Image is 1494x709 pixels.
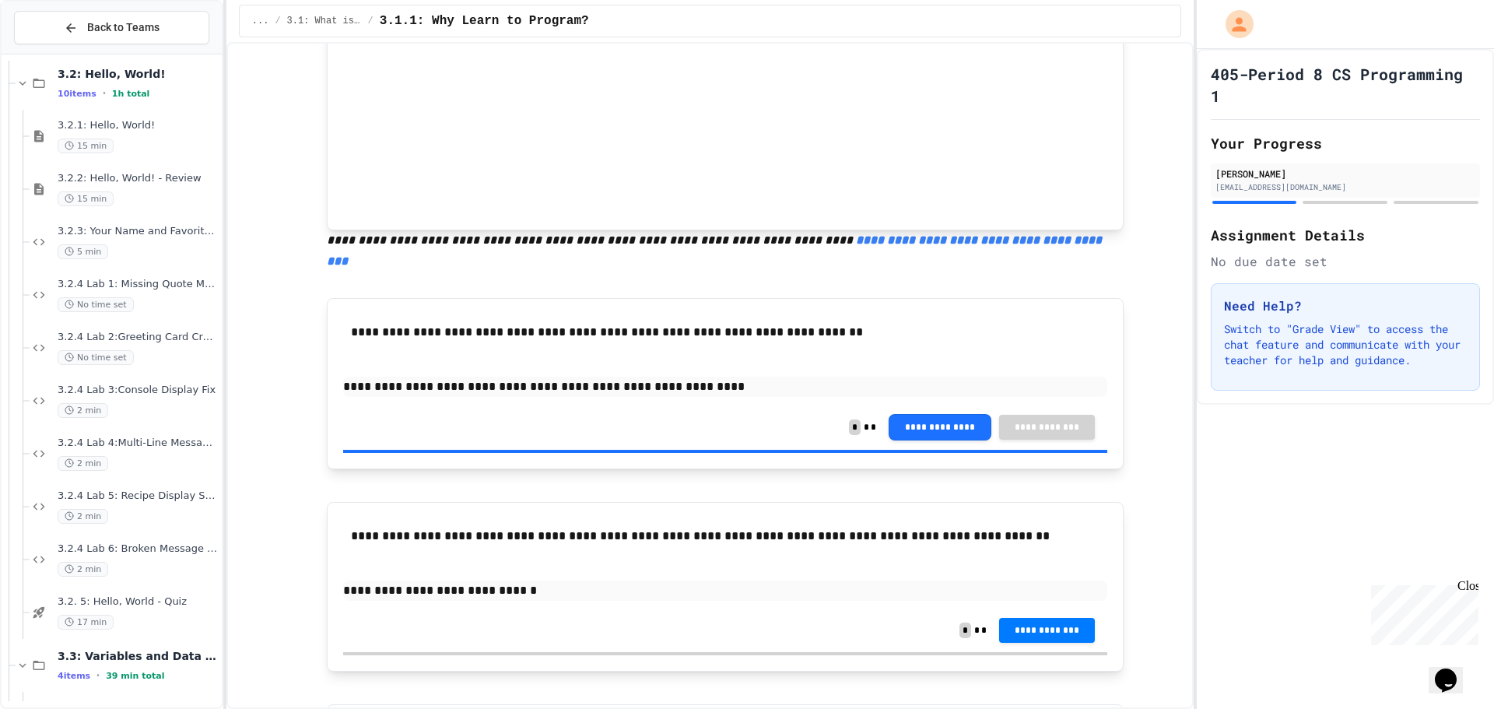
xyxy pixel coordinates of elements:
span: 3.2.4 Lab 6: Broken Message System [58,542,219,556]
span: 3.2. 5: Hello, World - Quiz [58,595,219,609]
span: 3.2.4 Lab 5: Recipe Display System [58,490,219,503]
span: 10 items [58,89,96,99]
span: 3.1.1: Why Learn to Program? [380,12,589,30]
div: No due date set [1211,252,1480,271]
span: 3.3: Variables and Data Types [58,649,219,663]
span: 1h total [112,89,150,99]
div: My Account [1209,6,1257,42]
span: 3.2.3: Your Name and Favorite Movie [58,225,219,238]
span: 15 min [58,191,114,206]
iframe: chat widget [1429,647,1478,693]
span: 3.2.4 Lab 1: Missing Quote Marks [58,278,219,291]
span: 15 min [58,139,114,153]
span: • [103,87,106,100]
p: Switch to "Grade View" to access the chat feature and communicate with your teacher for help and ... [1224,321,1467,368]
iframe: chat widget [1365,579,1478,645]
span: 3.2.4 Lab 3:Console Display Fix [58,384,219,397]
span: 3.2.4 Lab 4:Multi-Line Message Board [58,437,219,450]
span: No time set [58,350,134,365]
h1: 405-Period 8 CS Programming 1 [1211,63,1480,107]
span: 3.2.2: Hello, World! - Review [58,172,219,185]
span: / [368,15,373,27]
span: 4 items [58,671,90,681]
span: 3.2.4 Lab 2:Greeting Card Creator [58,331,219,344]
span: 39 min total [106,671,164,681]
span: No time set [58,297,134,312]
span: • [96,669,100,682]
span: 3.1: What is Code? [287,15,362,27]
span: 3.2: Hello, World! [58,67,219,81]
button: Back to Teams [14,11,209,44]
span: 3.2.1: Hello, World! [58,119,219,132]
h2: Your Progress [1211,132,1480,154]
div: [PERSON_NAME] [1215,167,1475,181]
div: Chat with us now!Close [6,6,107,99]
span: ... [252,15,269,27]
span: Back to Teams [87,19,160,36]
h3: Need Help? [1224,297,1467,315]
div: [EMAIL_ADDRESS][DOMAIN_NAME] [1215,181,1475,193]
span: 5 min [58,244,108,259]
h2: Assignment Details [1211,224,1480,246]
span: 2 min [58,562,108,577]
span: 2 min [58,456,108,471]
span: 17 min [58,615,114,630]
span: 2 min [58,403,108,418]
span: / [275,15,280,27]
span: 2 min [58,509,108,524]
